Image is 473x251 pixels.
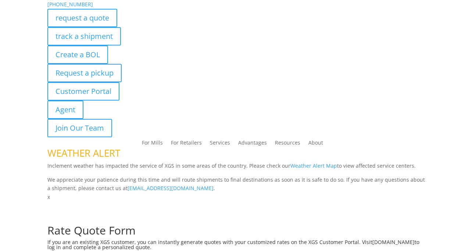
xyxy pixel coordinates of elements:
a: request a quote [47,9,117,27]
a: Join Our Team [47,119,112,137]
a: [PHONE_NUMBER] [47,1,93,8]
a: [DOMAIN_NAME] [372,239,415,245]
a: Services [210,140,230,148]
a: Customer Portal [47,82,119,101]
a: For Retailers [171,140,202,148]
a: Weather Alert Map [290,162,337,169]
a: Create a BOL [47,46,108,64]
a: track a shipment [47,27,121,46]
a: Agent [47,101,83,119]
p: x [47,193,426,201]
p: Complete the form below for a customized quote based on your shipping needs. [47,216,426,225]
h1: Request a Quote [47,201,426,216]
a: About [308,140,323,148]
span: to log in and complete a personalized quote. [47,239,419,251]
p: Inclement weather has impacted the service of XGS in some areas of the country. Please check our ... [47,161,426,175]
a: For Mills [142,140,163,148]
a: [EMAIL_ADDRESS][DOMAIN_NAME] [128,185,214,192]
h1: Rate Quote Form [47,225,426,240]
span: If you are an existing XGS customer, you can instantly generate quotes with your customized rates... [47,239,372,245]
a: Resources [275,140,300,148]
a: Request a pickup [47,64,122,82]
span: WEATHER ALERT [47,146,120,160]
p: We appreciate your patience during this time and will route shipments to final destinations as so... [47,175,426,193]
a: Advantages [238,140,267,148]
